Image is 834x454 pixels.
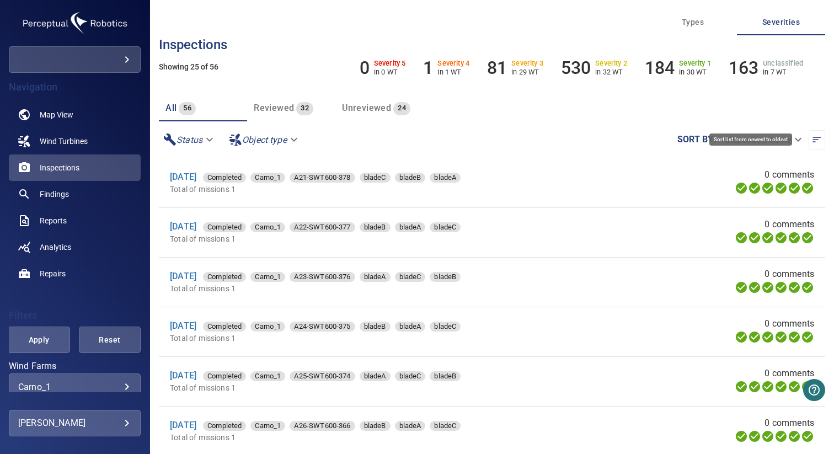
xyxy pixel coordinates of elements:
[764,218,814,231] span: 0 comments
[487,57,507,78] h6: 81
[430,420,461,431] span: bladeC
[774,330,788,344] svg: ML Processing 100%
[290,371,355,381] div: A25-SWT600-374
[393,102,410,115] span: 24
[250,321,285,332] span: Carno_1
[203,322,246,332] div: Completed
[40,189,69,200] span: Findings
[395,371,426,382] span: bladeC
[761,281,774,294] svg: Selecting 100%
[748,430,761,443] svg: Data Formatted 100%
[677,135,717,144] label: Sort by :
[40,162,79,173] span: Inspections
[430,321,461,332] span: bladeC
[170,420,196,430] a: [DATE]
[290,421,355,431] div: A26-SWT600-366
[761,231,774,244] svg: Selecting 100%
[487,57,543,78] li: Severity 3
[735,330,748,344] svg: Uploading 100%
[40,109,73,120] span: Map View
[748,181,761,195] svg: Data Formatted 100%
[179,102,196,115] span: 56
[774,430,788,443] svg: ML Processing 100%
[763,68,803,76] p: in 7 WT
[170,184,599,195] p: Total of missions 1
[595,60,627,67] h6: Severity 2
[788,330,801,344] svg: Matching 100%
[290,420,355,431] span: A26-SWT600-366
[437,68,469,76] p: in 1 WT
[9,207,141,234] a: reports noActive
[395,173,426,183] div: bladeB
[9,154,141,181] a: inspections active
[250,173,285,183] div: Carno_1
[342,103,391,113] span: Unreviewed
[159,38,825,52] h3: Inspections
[735,281,748,294] svg: Uploading 100%
[437,60,469,67] h6: Severity 4
[290,322,355,332] div: A24-SWT600-375
[40,242,71,253] span: Analytics
[788,181,801,195] svg: Matching 100%
[761,330,774,344] svg: Selecting 100%
[774,231,788,244] svg: ML Processing 100%
[203,222,246,232] div: Completed
[203,421,246,431] div: Completed
[430,272,461,282] div: bladeB
[511,68,543,76] p: in 29 WT
[788,231,801,244] svg: Matching 100%
[170,221,196,232] a: [DATE]
[203,272,246,282] div: Completed
[430,172,461,183] span: bladeA
[735,181,748,195] svg: Uploading 100%
[290,222,355,233] span: A22-SWT600-377
[296,102,313,115] span: 32
[764,317,814,330] span: 0 comments
[203,371,246,382] span: Completed
[250,222,285,233] span: Carno_1
[290,173,355,183] div: A21-SWT600-378
[801,231,814,244] svg: Classification 100%
[395,172,426,183] span: bladeB
[170,233,599,244] p: Total of missions 1
[250,222,285,232] div: Carno_1
[761,430,774,443] svg: Selecting 100%
[561,57,627,78] li: Severity 2
[170,382,599,393] p: Total of missions 1
[9,373,141,400] div: Wind Farms
[430,173,461,183] div: bladeA
[360,322,391,332] div: bladeB
[801,380,814,393] svg: Classification 100%
[9,128,141,154] a: windturbines noActive
[801,330,814,344] svg: Classification 100%
[655,15,730,29] span: Types
[801,181,814,195] svg: Classification 100%
[250,272,285,282] div: Carno_1
[203,271,246,282] span: Completed
[763,60,803,67] h6: Unclassified
[9,234,141,260] a: analytics noActive
[22,333,56,347] span: Apply
[735,430,748,443] svg: Uploading 100%
[203,172,246,183] span: Completed
[170,321,196,331] a: [DATE]
[645,57,675,78] h6: 184
[801,281,814,294] svg: Classification 100%
[20,9,130,38] img: amegni-logo
[395,322,426,332] div: bladeA
[40,215,67,226] span: Reports
[764,168,814,181] span: 0 comments
[203,321,246,332] span: Completed
[290,172,355,183] span: A21-SWT600-378
[9,46,141,73] div: amegni
[430,371,461,381] div: bladeB
[395,271,426,282] span: bladeC
[788,380,801,393] svg: Matching 100%
[8,327,69,353] button: Apply
[395,222,426,232] div: bladeA
[9,310,141,321] h4: Filters
[203,173,246,183] div: Completed
[18,414,131,432] div: [PERSON_NAME]
[561,57,591,78] h6: 530
[735,231,748,244] svg: Uploading 100%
